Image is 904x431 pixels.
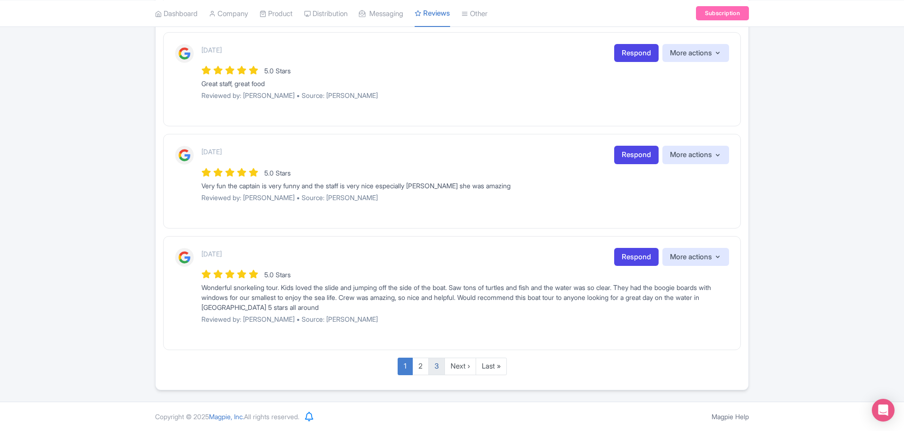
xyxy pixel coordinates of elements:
a: Magpie Help [712,413,749,421]
span: 5.0 Stars [264,271,291,279]
a: Respond [614,146,659,164]
p: [DATE] [201,249,222,259]
a: 2 [412,358,429,375]
a: Last » [476,358,507,375]
a: Dashboard [155,0,198,26]
a: Next › [444,358,476,375]
div: Wonderful snorkeling tour. Kids loved the slide and jumping off the side of the boat. Saw tons of... [201,282,729,312]
img: Google Logo [175,44,194,63]
div: Copyright © 2025 All rights reserved. [149,412,305,422]
div: Open Intercom Messenger [872,399,895,422]
div: Very fun the captain is very funny and the staff is very nice especially [PERSON_NAME] she was am... [201,181,729,191]
button: More actions [662,44,729,62]
a: Subscription [696,6,749,20]
p: Reviewed by: [PERSON_NAME] • Source: [PERSON_NAME] [201,314,729,324]
a: 1 [398,358,413,375]
a: Product [260,0,293,26]
button: More actions [662,146,729,164]
button: More actions [662,248,729,266]
a: Respond [614,44,659,62]
img: Google Logo [175,146,194,165]
a: Respond [614,248,659,266]
div: Great staff, great food [201,79,729,88]
a: Messaging [359,0,403,26]
a: Distribution [304,0,348,26]
p: [DATE] [201,45,222,55]
span: Magpie, Inc. [209,413,244,421]
span: 5.0 Stars [264,169,291,177]
a: Other [461,0,487,26]
img: Google Logo [175,248,194,267]
p: [DATE] [201,147,222,157]
p: Reviewed by: [PERSON_NAME] • Source: [PERSON_NAME] [201,90,729,100]
span: 5.0 Stars [264,67,291,75]
p: Reviewed by: [PERSON_NAME] • Source: [PERSON_NAME] [201,193,729,202]
a: 3 [428,358,445,375]
a: Company [209,0,248,26]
